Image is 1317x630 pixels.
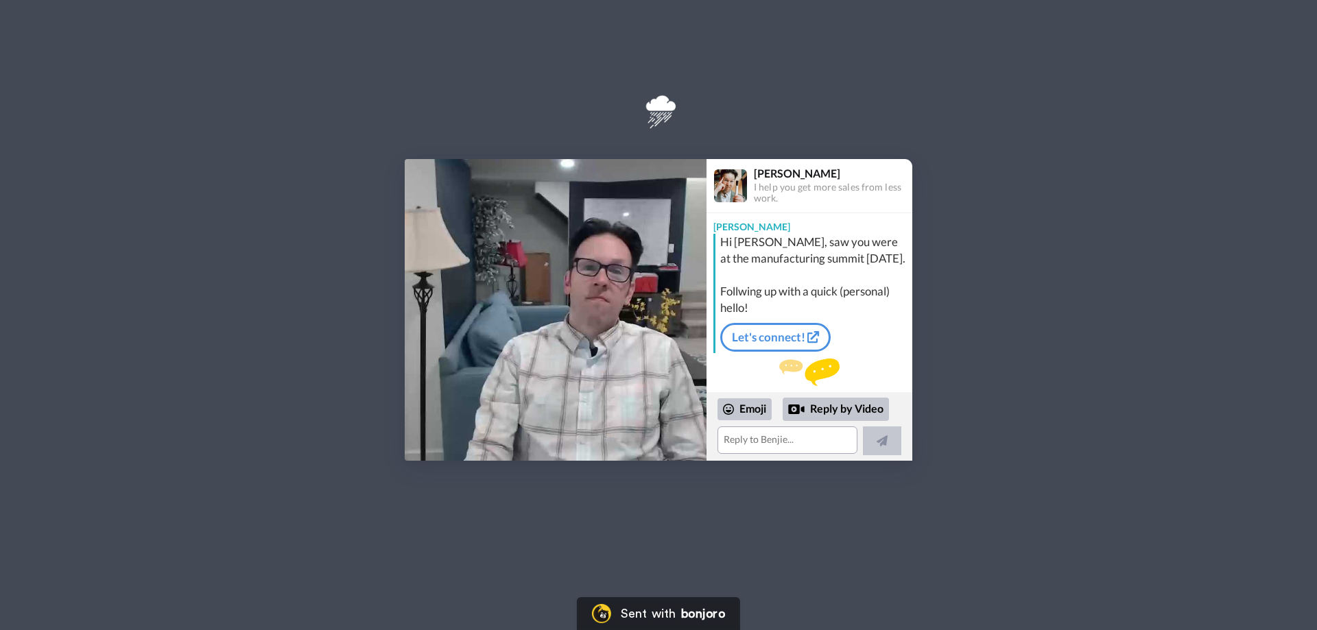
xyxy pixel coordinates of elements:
[754,182,912,205] div: I help you get more sales from less work.
[707,359,912,409] div: Send [PERSON_NAME] a reply.
[720,323,831,352] a: Let's connect!
[707,213,912,234] div: [PERSON_NAME]
[631,84,686,138] img: logo
[405,159,707,461] img: a8754a8e-dc20-411d-999f-77a5f1ea39fe-thumb.jpg
[788,401,805,417] div: Reply by Video
[783,398,889,421] div: Reply by Video
[754,167,912,180] div: [PERSON_NAME]
[717,398,772,420] div: Emoji
[720,234,909,316] div: Hi [PERSON_NAME], saw you were at the manufacturing summit [DATE]. Follwing up with a quick (pers...
[714,169,747,202] img: Profile Image
[779,359,840,386] img: message.svg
